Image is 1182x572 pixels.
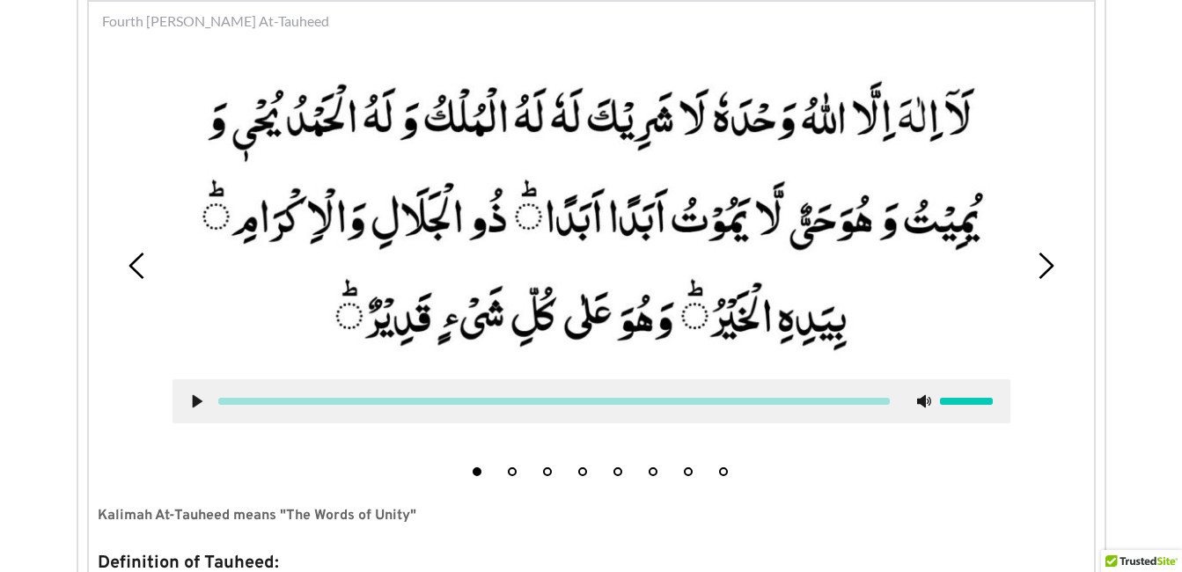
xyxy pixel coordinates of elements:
span: Fourth [PERSON_NAME] At-Tauheed [102,11,329,32]
button: 2 of 8 [508,467,517,476]
button: 6 of 8 [649,467,657,476]
button: 3 of 8 [543,467,552,476]
button: 7 of 8 [684,467,693,476]
button: 1 of 8 [473,467,481,476]
button: 8 of 8 [719,467,728,476]
button: 4 of 8 [578,467,587,476]
button: 5 of 8 [613,467,622,476]
strong: Kalimah At-Tauheed means "The Words of Unity" [98,507,416,524]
